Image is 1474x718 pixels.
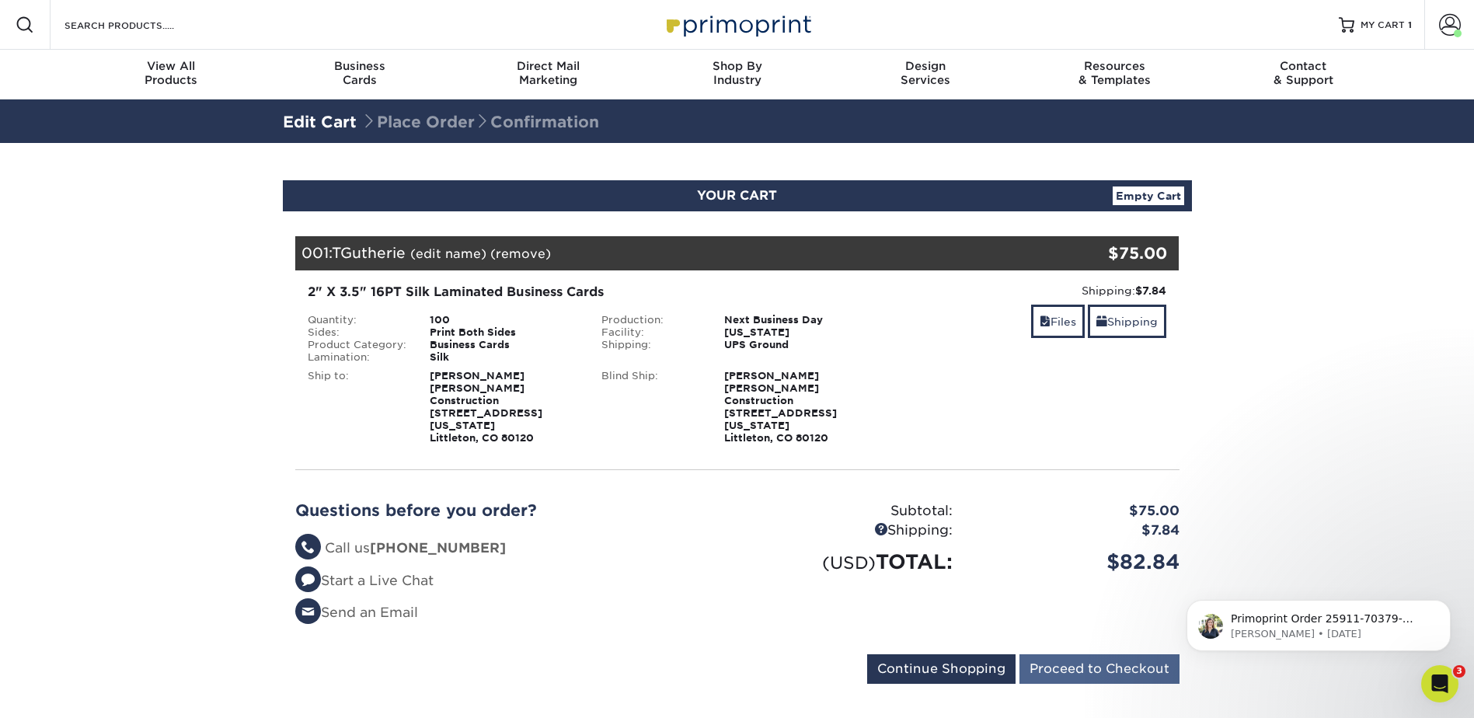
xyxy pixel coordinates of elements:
[295,605,418,620] a: Send an Email
[1421,665,1458,702] iframe: Intercom live chat
[296,314,419,326] div: Quantity:
[713,314,884,326] div: Next Business Day
[77,59,266,73] span: View All
[295,236,1032,270] div: 001:
[454,59,643,87] div: Marketing
[63,16,214,34] input: SEARCH PRODUCTS.....
[265,59,454,87] div: Cards
[454,59,643,73] span: Direct Mail
[822,552,876,573] small: (USD)
[332,244,406,261] span: TGutherie
[1020,59,1209,73] span: Resources
[697,188,777,203] span: YOUR CART
[308,283,873,301] div: 2" X 3.5" 16PT Silk Laminated Business Cards
[737,501,964,521] div: Subtotal:
[1088,305,1166,338] a: Shipping
[418,326,590,339] div: Print Both Sides
[964,521,1191,541] div: $7.84
[964,547,1191,577] div: $82.84
[296,339,419,351] div: Product Category:
[361,113,599,131] span: Place Order Confirmation
[713,339,884,351] div: UPS Ground
[418,339,590,351] div: Business Cards
[1019,654,1180,684] input: Proceed to Checkout
[295,573,434,588] a: Start a Live Chat
[418,351,590,364] div: Silk
[1209,50,1398,99] a: Contact& Support
[295,501,726,520] h2: Questions before you order?
[831,59,1020,87] div: Services
[430,370,542,444] strong: [PERSON_NAME] [PERSON_NAME] Construction [STREET_ADDRESS][US_STATE] Littleton, CO 80120
[1209,59,1398,73] span: Contact
[590,339,713,351] div: Shipping:
[643,59,831,73] span: Shop By
[265,59,454,73] span: Business
[867,654,1016,684] input: Continue Shopping
[295,538,726,559] li: Call us
[1361,19,1405,32] span: MY CART
[590,370,713,444] div: Blind Ship:
[643,59,831,87] div: Industry
[1040,315,1051,328] span: files
[590,314,713,326] div: Production:
[1113,186,1184,205] a: Empty Cart
[1031,305,1085,338] a: Files
[490,246,551,261] a: (remove)
[1020,50,1209,99] a: Resources& Templates
[283,113,357,131] a: Edit Cart
[418,314,590,326] div: 100
[1408,19,1412,30] span: 1
[370,540,506,556] strong: [PHONE_NUMBER]
[1135,284,1166,297] strong: $7.84
[1096,315,1107,328] span: shipping
[77,50,266,99] a: View AllProducts
[737,547,964,577] div: TOTAL:
[296,326,419,339] div: Sides:
[831,50,1020,99] a: DesignServices
[737,521,964,541] div: Shipping:
[296,351,419,364] div: Lamination:
[1032,242,1168,265] div: $75.00
[831,59,1020,73] span: Design
[896,283,1167,298] div: Shipping:
[1163,567,1474,676] iframe: Intercom notifications message
[660,8,815,41] img: Primoprint
[1453,665,1465,678] span: 3
[77,59,266,87] div: Products
[643,50,831,99] a: Shop ByIndustry
[454,50,643,99] a: Direct MailMarketing
[1020,59,1209,87] div: & Templates
[410,246,486,261] a: (edit name)
[265,50,454,99] a: BusinessCards
[1209,59,1398,87] div: & Support
[713,326,884,339] div: [US_STATE]
[964,501,1191,521] div: $75.00
[296,370,419,444] div: Ship to:
[724,370,837,444] strong: [PERSON_NAME] [PERSON_NAME] Construction [STREET_ADDRESS][US_STATE] Littleton, CO 80120
[590,326,713,339] div: Facility:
